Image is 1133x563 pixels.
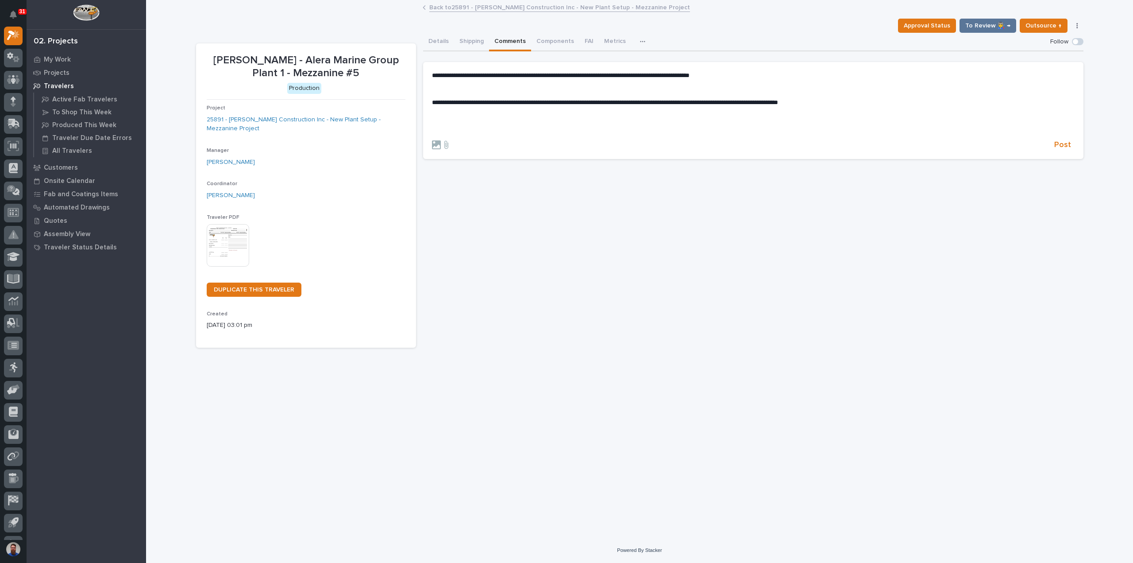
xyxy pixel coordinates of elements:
span: Manager [207,148,229,153]
p: Travelers [44,82,74,90]
button: Comments [489,33,531,51]
a: Customers [27,161,146,174]
p: Assembly View [44,230,90,238]
p: Fab and Coatings Items [44,190,118,198]
a: My Work [27,53,146,66]
a: [PERSON_NAME] [207,158,255,167]
button: users-avatar [4,540,23,559]
button: Shipping [454,33,489,51]
a: DUPLICATE THIS TRAVELER [207,283,301,297]
div: 02. Projects [34,37,78,47]
p: All Travelers [52,147,92,155]
span: Outsource ↑ [1025,20,1062,31]
span: Project [207,105,225,111]
a: 25891 - [PERSON_NAME] Construction Inc - New Plant Setup - Mezzanine Project [207,115,405,134]
div: Production [287,83,321,94]
p: Follow [1050,38,1068,46]
a: Traveler Due Date Errors [34,132,146,144]
a: Back to25891 - [PERSON_NAME] Construction Inc - New Plant Setup - Mezzanine Project [429,2,690,12]
p: Customers [44,164,78,172]
p: Onsite Calendar [44,177,95,185]
span: Created [207,311,227,317]
p: 31 [19,8,25,15]
a: Active Fab Travelers [34,93,146,105]
p: [DATE] 03:01 pm [207,321,405,330]
p: Active Fab Travelers [52,96,117,104]
span: To Review 👨‍🏭 → [965,20,1010,31]
button: Post [1051,140,1075,150]
p: Traveler Status Details [44,244,117,252]
div: Notifications31 [11,11,23,25]
a: Produced This Week [34,119,146,131]
button: Approval Status [898,19,956,33]
a: [PERSON_NAME] [207,191,255,200]
button: Components [531,33,579,51]
a: Projects [27,66,146,79]
span: Post [1054,140,1071,150]
a: Quotes [27,214,146,227]
img: Workspace Logo [73,4,99,21]
p: Projects [44,69,69,77]
a: Automated Drawings [27,201,146,214]
p: Automated Drawings [44,204,110,212]
a: Travelers [27,79,146,93]
a: Powered By Stacker [617,547,662,553]
span: DUPLICATE THIS TRAVELER [214,287,294,293]
p: My Work [44,56,71,64]
button: Metrics [599,33,631,51]
p: Traveler Due Date Errors [52,134,132,142]
a: Traveler Status Details [27,241,146,254]
a: Assembly View [27,227,146,241]
button: FAI [579,33,599,51]
a: Onsite Calendar [27,174,146,187]
p: Quotes [44,217,67,225]
p: [PERSON_NAME] - Alera Marine Group Plant 1 - Mezzanine #5 [207,54,405,80]
a: To Shop This Week [34,106,146,118]
button: Details [423,33,454,51]
a: Fab and Coatings Items [27,187,146,201]
p: To Shop This Week [52,109,112,116]
a: All Travelers [34,144,146,157]
span: Coordinator [207,181,237,186]
p: Produced This Week [52,121,116,129]
button: Outsource ↑ [1020,19,1067,33]
button: Notifications [4,5,23,24]
span: Approval Status [904,20,950,31]
button: To Review 👨‍🏭 → [960,19,1016,33]
span: Traveler PDF [207,215,239,220]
